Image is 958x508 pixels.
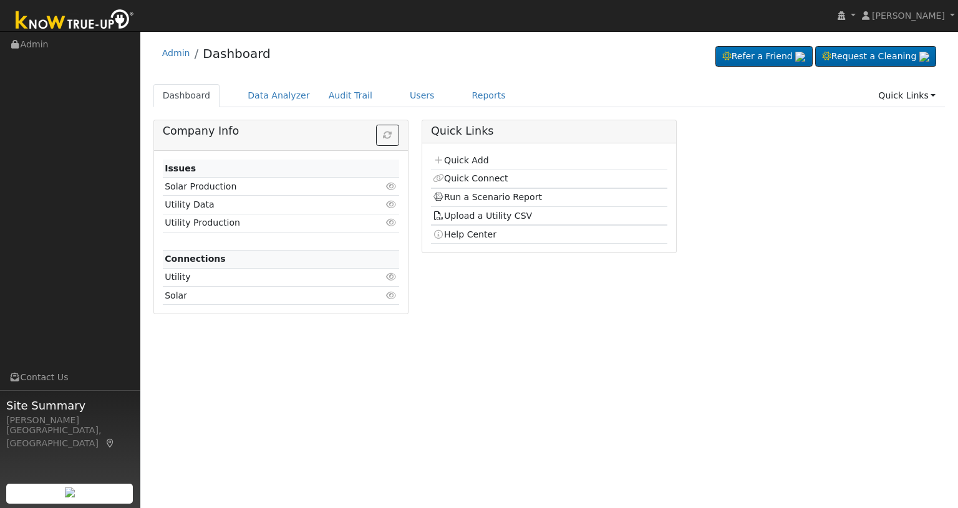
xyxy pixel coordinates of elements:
a: Quick Add [433,155,488,165]
a: Audit Trail [319,84,382,107]
i: Click to view [386,291,397,300]
td: Utility Production [163,214,361,232]
td: Utility [163,268,361,286]
i: Click to view [386,218,397,227]
i: Click to view [386,200,397,209]
img: Know True-Up [9,7,140,35]
a: Quick Connect [433,173,508,183]
a: Dashboard [153,84,220,107]
td: Solar Production [163,178,361,196]
a: Dashboard [203,46,271,61]
td: Utility Data [163,196,361,214]
a: Run a Scenario Report [433,192,542,202]
a: Users [400,84,444,107]
h5: Company Info [163,125,399,138]
span: [PERSON_NAME] [872,11,945,21]
div: [PERSON_NAME] [6,414,133,427]
img: retrieve [65,487,75,497]
strong: Connections [165,254,226,264]
a: Map [105,438,116,448]
span: Site Summary [6,397,133,414]
td: Solar [163,287,361,305]
a: Request a Cleaning [815,46,936,67]
a: Upload a Utility CSV [433,211,532,221]
strong: Issues [165,163,196,173]
h5: Quick Links [431,125,667,138]
a: Reports [463,84,515,107]
i: Click to view [386,182,397,191]
a: Data Analyzer [238,84,319,107]
a: Quick Links [869,84,945,107]
img: retrieve [795,52,805,62]
a: Help Center [433,229,496,239]
a: Admin [162,48,190,58]
a: Refer a Friend [715,46,813,67]
i: Click to view [386,272,397,281]
div: [GEOGRAPHIC_DATA], [GEOGRAPHIC_DATA] [6,424,133,450]
img: retrieve [919,52,929,62]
